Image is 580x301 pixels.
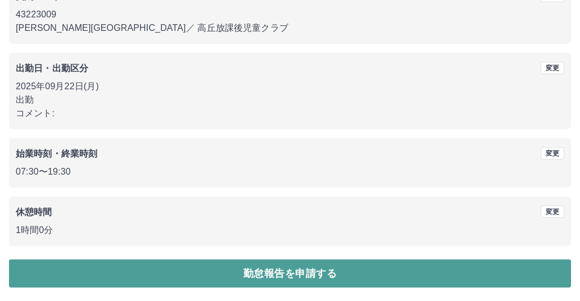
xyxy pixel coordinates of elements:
b: 出勤日・出勤区分 [16,63,88,73]
p: 出勤 [16,93,564,107]
button: 変更 [541,147,564,159]
b: 始業時刻・終業時刻 [16,149,97,158]
p: [PERSON_NAME][GEOGRAPHIC_DATA] ／ 高丘放課後児童クラブ [16,21,564,35]
p: 2025年09月22日(月) [16,80,564,93]
p: 43223009 [16,8,564,21]
button: 変更 [541,206,564,218]
p: コメント: [16,107,564,120]
button: 勤怠報告を申請する [9,259,571,288]
p: 1時間0分 [16,224,564,237]
button: 変更 [541,62,564,74]
p: 07:30 〜 19:30 [16,165,564,179]
b: 休憩時間 [16,207,52,217]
